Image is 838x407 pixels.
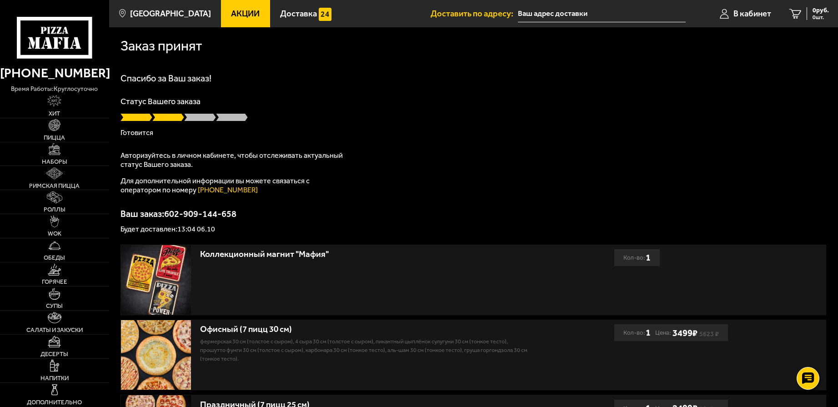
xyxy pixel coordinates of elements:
span: 0 руб. [813,7,829,14]
input: Ваш адрес доставки [518,5,686,22]
p: Готовится [120,129,826,136]
p: Ваш заказ: 602-909-144-658 [120,209,826,218]
b: 3499 ₽ [672,327,697,338]
span: Доставить по адресу: [431,10,518,18]
span: Десерты [40,351,68,357]
span: Роллы [44,206,65,212]
span: Салаты и закуски [26,327,83,333]
span: [GEOGRAPHIC_DATA] [130,10,211,18]
b: 1 [646,249,651,266]
p: Статус Вашего заказа [120,97,826,106]
span: 0 шт. [813,15,829,20]
span: Пицца [44,135,65,141]
div: Офисный (7 пицц 30 см) [200,324,531,335]
h1: Заказ принят [120,39,202,53]
img: 15daf4d41897b9f0e9f617042186c801.svg [319,8,332,21]
a: [PHONE_NUMBER] [198,186,258,194]
div: Кол-во: [623,324,651,341]
span: Доставка [280,10,317,18]
span: Дополнительно [27,399,82,405]
span: Цена: [655,324,671,341]
span: Обеды [44,255,65,261]
b: 1 [646,324,651,341]
h1: Спасибо за Ваш заказ! [120,74,826,83]
span: Напитки [40,375,69,381]
span: Горячее [42,279,67,285]
div: Коллекционный магнит "Мафия" [200,249,531,260]
p: Для дополнительной информации вы можете связаться с оператором по номеру [120,176,348,195]
span: Римская пицца [29,183,80,189]
span: Хит [49,111,60,116]
s: 5623 ₽ [699,332,719,337]
p: Фермерская 30 см (толстое с сыром), 4 сыра 30 см (толстое с сыром), Пикантный цыплёнок сулугуни 3... [200,337,531,363]
span: Акции [231,10,260,18]
span: В кабинет [733,10,771,18]
p: Авторизуйтесь в личном кабинете, чтобы отслеживать актуальный статус Вашего заказа. [120,151,348,169]
span: Наборы [42,159,67,165]
span: Супы [46,303,63,309]
div: Кол-во: [623,249,651,266]
span: WOK [48,231,61,236]
p: Будет доставлен: 13:04 06.10 [120,226,826,233]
